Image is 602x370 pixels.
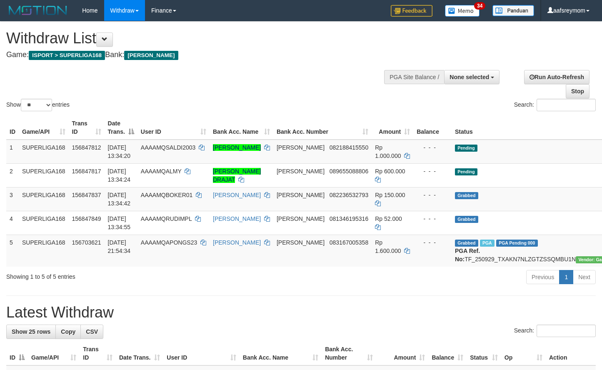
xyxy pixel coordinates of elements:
[141,239,197,246] span: AAAAMQAPONGS23
[28,342,80,365] th: Game/API: activate to sort column ascending
[210,116,273,140] th: Bank Acc. Name: activate to sort column ascending
[213,239,261,246] a: [PERSON_NAME]
[375,144,401,159] span: Rp 1.000.000
[240,342,322,365] th: Bank Acc. Name: activate to sort column ascending
[428,342,467,365] th: Balance: activate to sort column ascending
[6,140,19,164] td: 1
[21,99,52,111] select: Showentries
[86,328,98,335] span: CSV
[277,168,325,175] span: [PERSON_NAME]
[6,342,28,365] th: ID: activate to sort column descending
[6,325,56,339] a: Show 25 rows
[6,51,393,59] h4: Game: Bank:
[12,328,50,335] span: Show 25 rows
[330,168,368,175] span: Copy 089655088806 to clipboard
[55,325,81,339] a: Copy
[559,270,573,284] a: 1
[330,215,368,222] span: Copy 081346195316 to clipboard
[514,325,596,337] label: Search:
[213,144,261,151] a: [PERSON_NAME]
[417,215,448,223] div: - - -
[375,239,401,254] span: Rp 1.600.000
[501,342,546,365] th: Op: activate to sort column ascending
[72,192,101,198] span: 156847837
[19,163,69,187] td: SUPERLIGA168
[141,215,192,222] span: AAAAMQRUDIMPL
[330,239,368,246] span: Copy 083167005358 to clipboard
[474,2,485,10] span: 34
[72,215,101,222] span: 156847849
[444,70,500,84] button: None selected
[524,70,590,84] a: Run Auto-Refresh
[213,168,261,183] a: [PERSON_NAME] DRAJAT
[372,116,413,140] th: Amount: activate to sort column ascending
[330,144,368,151] span: Copy 082188415550 to clipboard
[19,140,69,164] td: SUPERLIGA168
[492,5,534,16] img: panduan.png
[417,191,448,199] div: - - -
[413,116,452,140] th: Balance
[537,99,596,111] input: Search:
[514,99,596,111] label: Search:
[6,116,19,140] th: ID
[526,270,560,284] a: Previous
[417,238,448,247] div: - - -
[29,51,105,60] span: ISPORT > SUPERLIGA168
[537,325,596,337] input: Search:
[467,342,501,365] th: Status: activate to sort column ascending
[19,187,69,211] td: SUPERLIGA168
[417,143,448,152] div: - - -
[141,168,182,175] span: AAAAMQALMY
[124,51,178,60] span: [PERSON_NAME]
[273,116,372,140] th: Bank Acc. Number: activate to sort column ascending
[496,240,538,247] span: PGA Pending
[116,342,163,365] th: Date Trans.: activate to sort column ascending
[213,192,261,198] a: [PERSON_NAME]
[455,192,478,199] span: Grabbed
[6,211,19,235] td: 4
[137,116,210,140] th: User ID: activate to sort column ascending
[277,192,325,198] span: [PERSON_NAME]
[163,342,240,365] th: User ID: activate to sort column ascending
[450,74,489,80] span: None selected
[19,211,69,235] td: SUPERLIGA168
[546,342,596,365] th: Action
[72,144,101,151] span: 156847812
[330,192,368,198] span: Copy 082236532793 to clipboard
[455,145,477,152] span: Pending
[19,235,69,267] td: SUPERLIGA168
[391,5,432,17] img: Feedback.jpg
[455,216,478,223] span: Grabbed
[108,192,131,207] span: [DATE] 13:34:42
[6,187,19,211] td: 3
[375,168,405,175] span: Rp 600.000
[566,84,590,98] a: Stop
[6,304,596,321] h1: Latest Withdraw
[480,240,495,247] span: Marked by aafchhiseyha
[108,239,131,254] span: [DATE] 21:54:34
[6,163,19,187] td: 2
[6,30,393,47] h1: Withdraw List
[455,247,480,262] b: PGA Ref. No:
[455,240,478,247] span: Grabbed
[141,192,193,198] span: AAAAMQBOKER01
[108,215,131,230] span: [DATE] 13:34:55
[19,116,69,140] th: Game/API: activate to sort column ascending
[6,235,19,267] td: 5
[72,168,101,175] span: 156847817
[108,144,131,159] span: [DATE] 13:34:20
[277,144,325,151] span: [PERSON_NAME]
[376,342,428,365] th: Amount: activate to sort column ascending
[375,192,405,198] span: Rp 150.000
[6,99,70,111] label: Show entries
[6,269,245,281] div: Showing 1 to 5 of 5 entries
[384,70,444,84] div: PGA Site Balance /
[80,342,116,365] th: Trans ID: activate to sort column ascending
[80,325,103,339] a: CSV
[445,5,480,17] img: Button%20Memo.svg
[213,215,261,222] a: [PERSON_NAME]
[6,4,70,17] img: MOTION_logo.png
[322,342,376,365] th: Bank Acc. Number: activate to sort column ascending
[72,239,101,246] span: 156703621
[277,215,325,222] span: [PERSON_NAME]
